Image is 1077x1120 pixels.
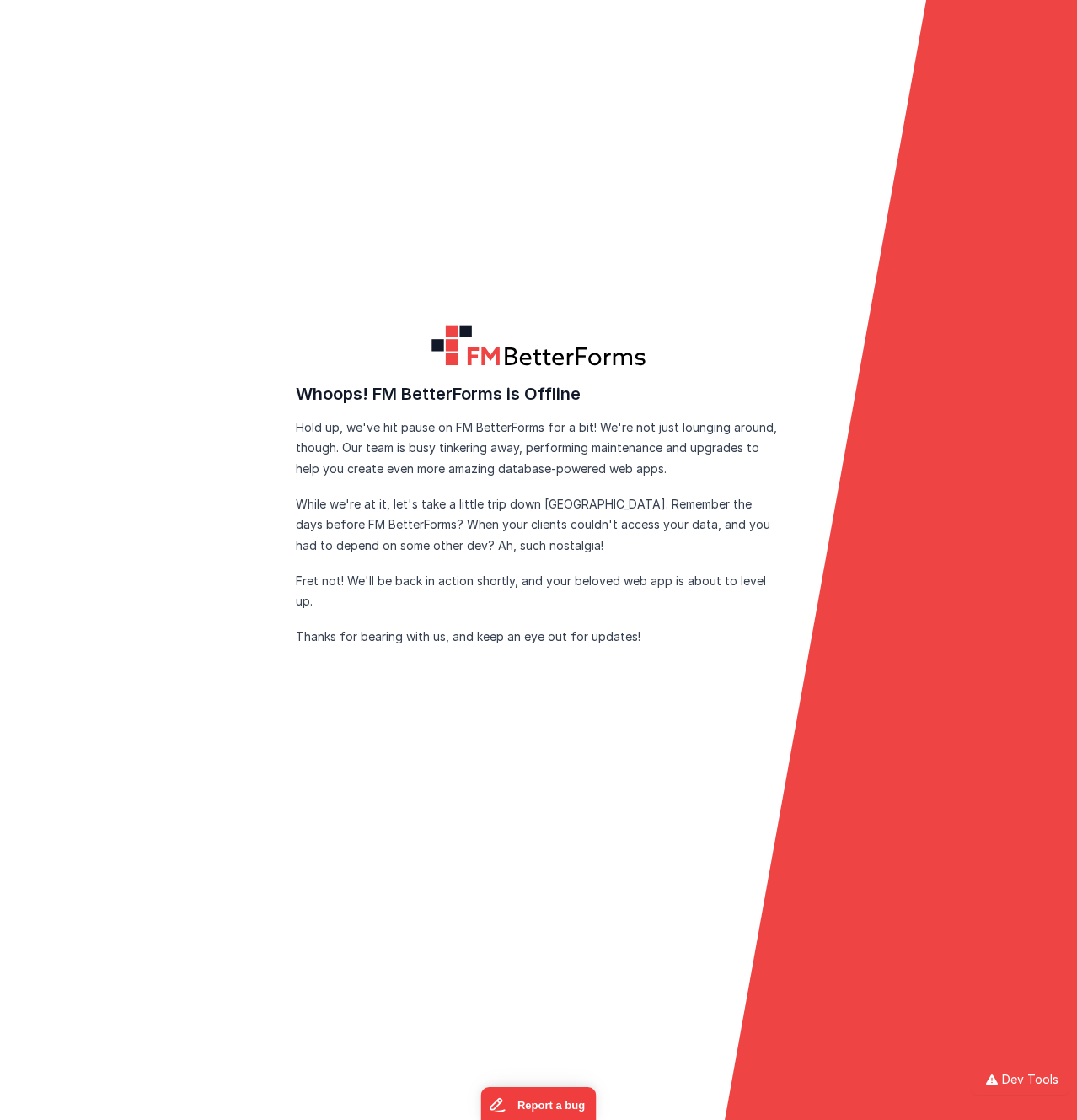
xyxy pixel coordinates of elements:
[296,380,781,407] h3: Whoops! FM BetterForms is Offline
[296,417,781,480] p: Hold up, we've hit pause on FM BetterForms for a bit! We're not just lounging around, though. Our...
[296,627,781,648] p: Thanks for bearing with us, and keep an eye out for updates!
[296,571,781,612] p: Fret not! We'll be back in action shortly, and your beloved web app is about to level up.
[296,494,781,557] p: While we're at it, let's take a little trip down [GEOGRAPHIC_DATA]. Remember the days before FM B...
[972,1064,1069,1095] button: Dev Tools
